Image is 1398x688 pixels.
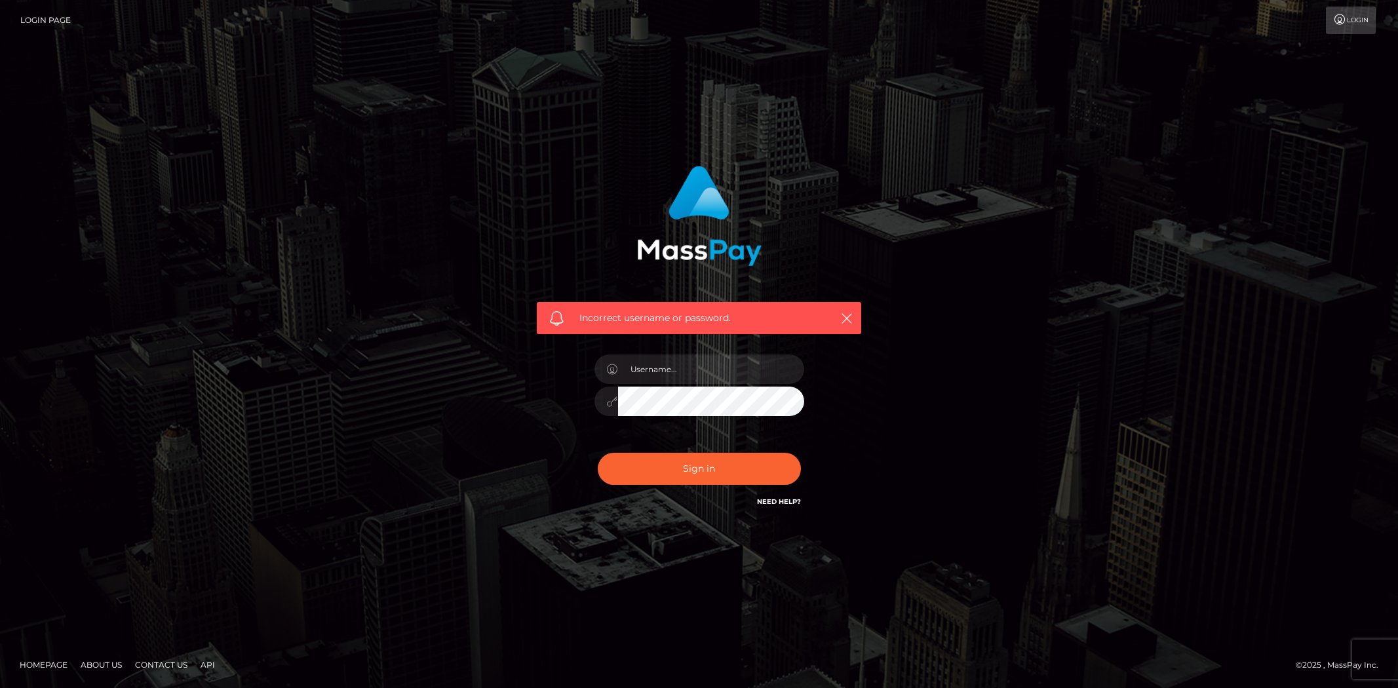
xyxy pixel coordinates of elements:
input: Username... [618,354,804,384]
a: Login [1326,7,1376,34]
a: Login Page [20,7,71,34]
a: Contact Us [130,655,193,675]
a: Need Help? [757,497,801,506]
img: MassPay Login [637,166,762,266]
span: Incorrect username or password. [579,311,819,325]
a: About Us [75,655,127,675]
a: API [195,655,220,675]
div: © 2025 , MassPay Inc. [1296,658,1388,672]
a: Homepage [14,655,73,675]
button: Sign in [598,453,801,485]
